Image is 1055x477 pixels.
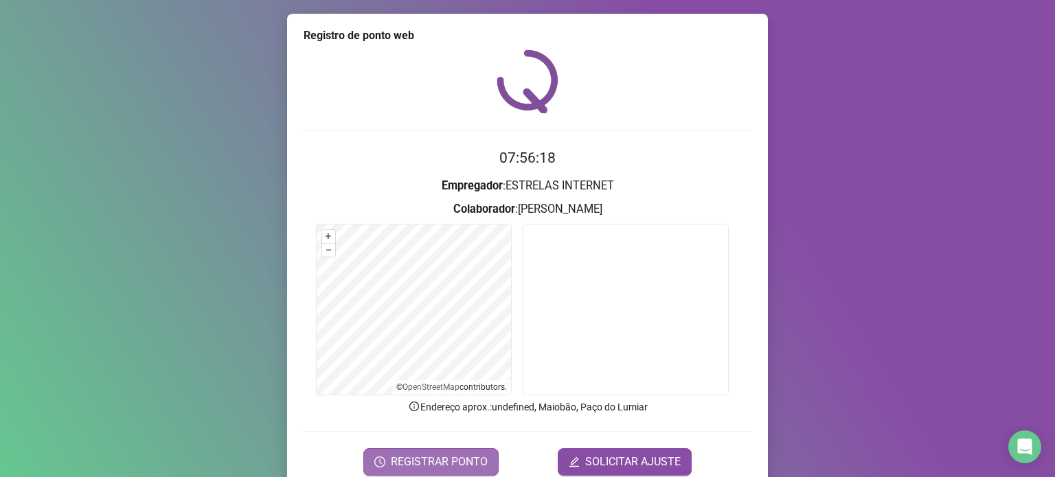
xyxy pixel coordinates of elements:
button: + [322,230,335,243]
h3: : [PERSON_NAME] [304,200,751,218]
h3: : ESTRELAS INTERNET [304,177,751,195]
button: editSOLICITAR AJUSTE [558,448,692,476]
span: info-circle [408,400,420,412]
div: Open Intercom Messenger [1008,430,1041,463]
span: edit [569,456,580,467]
img: QRPoint [497,49,558,113]
button: REGISTRAR PONTO [363,448,499,476]
button: – [322,244,335,257]
p: Endereço aprox. : undefined, Maiobão, Paço do Lumiar [304,399,751,415]
div: Registro de ponto web [304,27,751,44]
span: REGISTRAR PONTO [391,454,488,470]
strong: Colaborador [453,202,515,216]
a: OpenStreetMap [402,382,460,392]
strong: Empregador [442,179,503,192]
span: SOLICITAR AJUSTE [585,454,681,470]
li: © contributors. [396,382,507,392]
span: clock-circle [374,456,385,467]
time: 07:56:18 [499,150,556,166]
